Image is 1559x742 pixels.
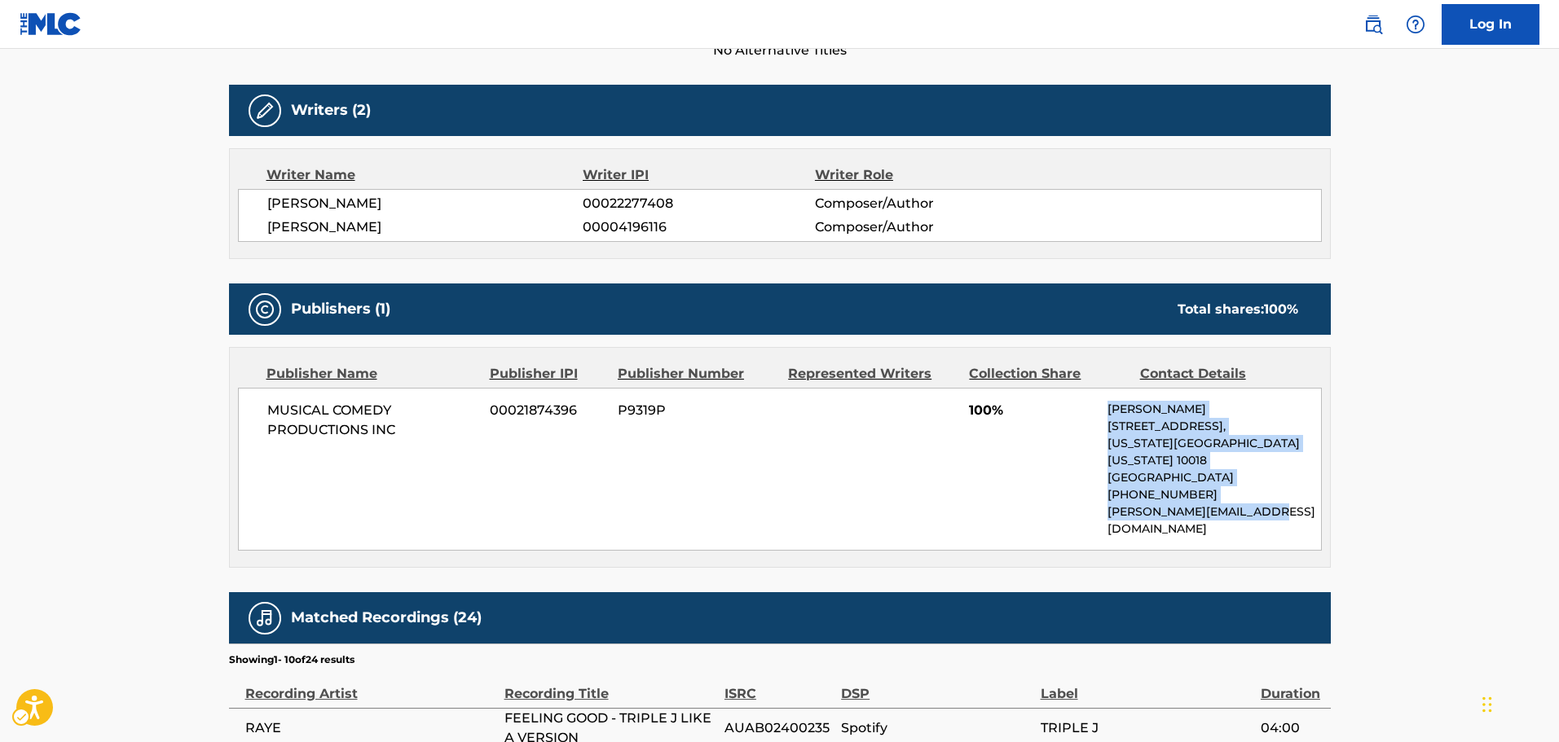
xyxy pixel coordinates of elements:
[1140,364,1298,384] div: Contact Details
[618,364,776,384] div: Publisher Number
[1108,418,1320,435] p: [STREET_ADDRESS],
[815,194,1026,213] span: Composer/Author
[267,217,584,237] span: [PERSON_NAME]
[969,401,1095,420] span: 100%
[245,667,496,704] div: Recording Artist
[841,718,1032,738] span: Spotify
[490,364,606,384] div: Publisher IPI
[291,300,390,318] h5: Publishers (1)
[583,165,815,185] div: Writer IPI
[1178,300,1298,319] div: Total shares:
[618,401,776,420] span: P9319P
[255,101,275,121] img: Writers
[1478,664,1559,742] iframe: Hubspot Iframe
[1108,401,1320,418] p: [PERSON_NAME]
[255,300,275,319] img: Publishers
[724,667,833,704] div: ISRC
[724,718,833,738] span: AUAB02400235
[1261,667,1323,704] div: Duration
[20,12,82,36] img: MLC Logo
[969,364,1127,384] div: Collection Share
[815,165,1026,185] div: Writer Role
[583,194,814,213] span: 00022277408
[1442,4,1539,45] a: Log In
[1406,15,1425,34] img: help
[788,364,957,384] div: Represented Writers
[229,41,1331,60] span: No Alternative Titles
[291,608,482,627] h5: Matched Recordings (24)
[1108,435,1320,469] p: [US_STATE][GEOGRAPHIC_DATA][US_STATE] 10018
[1041,667,1253,704] div: Label
[1261,718,1323,738] span: 04:00
[1108,503,1320,538] p: [PERSON_NAME][EMAIL_ADDRESS][DOMAIN_NAME]
[267,401,478,440] span: MUSICAL COMEDY PRODUCTIONS INC
[291,101,371,120] h5: Writers (2)
[1363,15,1383,34] img: search
[504,667,716,704] div: Recording Title
[1478,664,1559,742] div: Chat Widget
[1264,301,1298,317] span: 100 %
[815,217,1026,237] span: Composer/Author
[266,165,584,185] div: Writer Name
[1041,718,1253,738] span: TRIPLE J
[1108,469,1320,486] p: [GEOGRAPHIC_DATA]
[229,652,355,667] p: Showing 1 - 10 of 24 results
[841,667,1032,704] div: DSP
[245,718,496,738] span: RAYE
[266,364,478,384] div: Publisher Name
[1482,680,1492,729] div: Drag
[267,194,584,213] span: [PERSON_NAME]
[1108,486,1320,503] p: [PHONE_NUMBER]
[490,401,606,420] span: 00021874396
[583,217,814,237] span: 00004196116
[255,608,275,628] img: Matched Recordings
